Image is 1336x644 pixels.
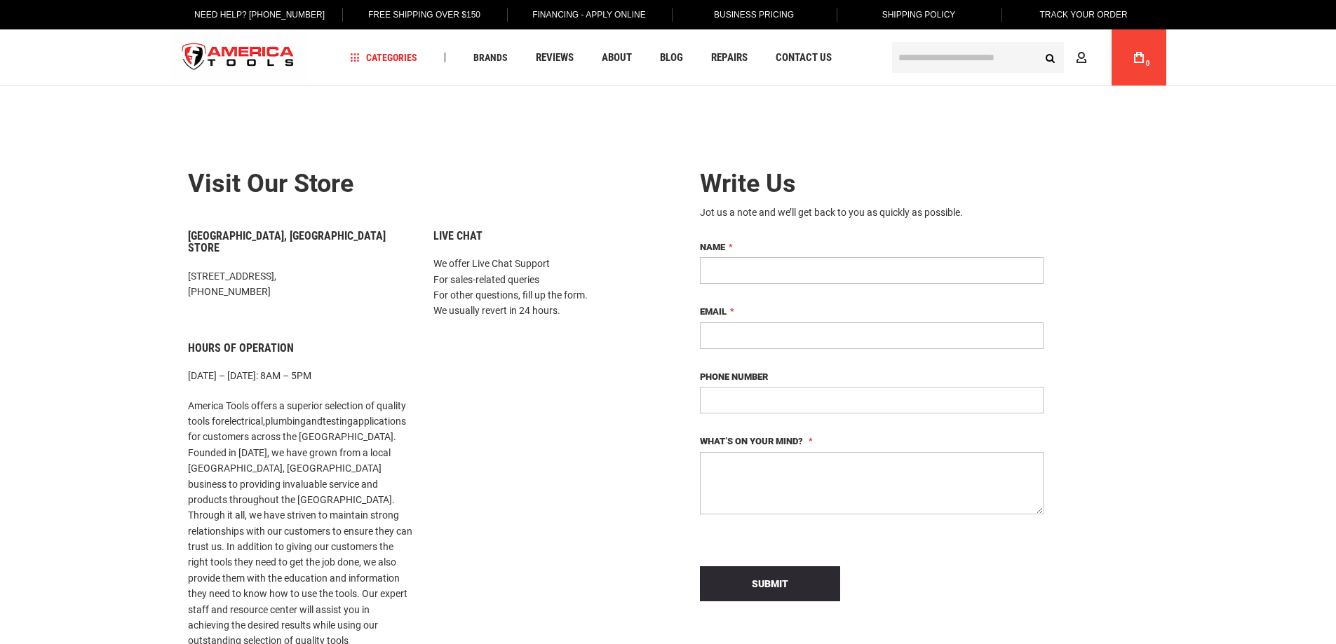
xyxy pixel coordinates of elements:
span: Repairs [711,53,748,63]
a: Categories [344,48,424,67]
div: Jot us a note and we’ll get back to you as quickly as possible. [700,205,1044,219]
span: Categories [350,53,417,62]
a: Brands [467,48,514,67]
p: [STREET_ADDRESS], [PHONE_NUMBER] [188,268,412,300]
h6: Live Chat [433,230,658,242]
span: Reviews [536,53,574,63]
a: electrical [224,416,263,427]
a: 0 [1126,29,1152,85]
span: Shipping Policy [882,10,956,20]
span: Write Us [700,169,796,198]
h6: Hours of Operation [188,342,412,355]
a: testing [323,416,353,427]
span: Phone Number [700,371,768,382]
button: Submit [700,566,840,601]
span: Blog [660,53,683,63]
span: About [602,53,632,63]
a: Repairs [705,48,754,67]
p: We offer Live Chat Support For sales-related queries For other questions, fill up the form. We us... [433,256,658,319]
span: Brands [473,53,508,62]
h2: Visit our store [188,170,658,198]
img: America Tools [170,32,306,84]
a: Contact Us [769,48,838,67]
span: 0 [1146,60,1150,67]
span: Email [700,306,727,317]
span: Contact Us [776,53,832,63]
button: Search [1037,44,1064,71]
a: Reviews [529,48,580,67]
a: plumbing [265,416,306,427]
span: What’s on your mind? [700,436,803,446]
a: About [595,48,638,67]
p: [DATE] – [DATE]: 8AM – 5PM [188,368,412,383]
h6: [GEOGRAPHIC_DATA], [GEOGRAPHIC_DATA] Store [188,230,412,254]
a: store logo [170,32,306,84]
span: Submit [752,578,788,589]
a: Blog [654,48,689,67]
iframe: LiveChat chat widget [1061,144,1336,644]
span: Name [700,242,725,252]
